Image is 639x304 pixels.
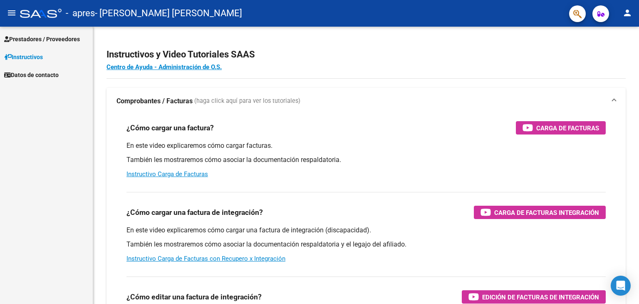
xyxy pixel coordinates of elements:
[126,155,606,164] p: También les mostraremos cómo asociar la documentación respaldatoria.
[494,207,599,218] span: Carga de Facturas Integración
[126,255,285,262] a: Instructivo Carga de Facturas con Recupero x Integración
[126,291,262,303] h3: ¿Cómo editar una factura de integración?
[126,141,606,150] p: En este video explicaremos cómo cargar facturas.
[126,170,208,178] a: Instructivo Carga de Facturas
[106,47,626,62] h2: Instructivos y Video Tutoriales SAAS
[106,88,626,115] mat-expansion-panel-header: Comprobantes / Facturas (haga click aquí para ver los tutoriales)
[4,52,43,62] span: Instructivos
[106,63,222,71] a: Centro de Ayuda - Administración de O.S.
[66,4,95,22] span: - apres
[482,292,599,302] span: Edición de Facturas de integración
[4,70,59,80] span: Datos de contacto
[126,240,606,249] p: También les mostraremos cómo asociar la documentación respaldatoria y el legajo del afiliado.
[474,206,606,219] button: Carga de Facturas Integración
[622,8,632,18] mat-icon: person
[4,35,80,44] span: Prestadores / Proveedores
[126,226,606,235] p: En este video explicaremos cómo cargar una factura de integración (discapacidad).
[126,207,263,218] h3: ¿Cómo cargar una factura de integración?
[7,8,17,18] mat-icon: menu
[516,121,606,135] button: Carga de Facturas
[462,290,606,304] button: Edición de Facturas de integración
[95,4,242,22] span: - [PERSON_NAME] [PERSON_NAME]
[611,276,631,296] div: Open Intercom Messenger
[194,97,300,106] span: (haga click aquí para ver los tutoriales)
[536,123,599,133] span: Carga de Facturas
[126,122,214,134] h3: ¿Cómo cargar una factura?
[116,97,193,106] strong: Comprobantes / Facturas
